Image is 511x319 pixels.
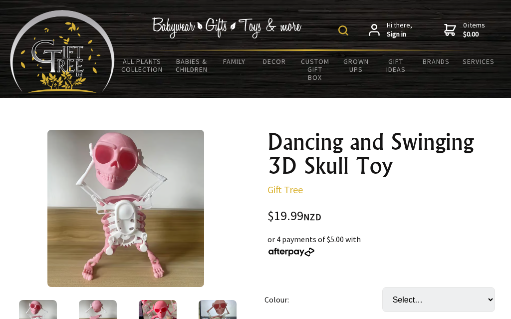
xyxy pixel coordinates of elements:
span: Hi there, [387,21,412,38]
a: Grown Ups [336,51,376,80]
h1: Dancing and Swinging 3D Skull Toy [267,130,503,178]
img: Afterpay [267,248,315,257]
img: Dancing and Swinging 3D Skull Toy [47,130,205,287]
strong: Sign in [387,30,412,39]
strong: $0.00 [463,30,485,39]
a: Family [214,51,254,72]
a: Gift Ideas [376,51,416,80]
img: product search [338,25,348,35]
a: Custom Gift Box [294,51,336,88]
img: Babywear - Gifts - Toys & more [152,17,301,38]
a: 0 items$0.00 [444,21,485,38]
a: Babies & Children [169,51,214,80]
a: Services [456,51,501,72]
div: or 4 payments of $5.00 with [267,233,503,257]
a: Hi there,Sign in [369,21,412,38]
a: Gift Tree [267,183,303,196]
a: All Plants Collection [115,51,169,80]
span: NZD [303,211,321,223]
a: Decor [254,51,294,72]
a: Brands [416,51,456,72]
span: 0 items [463,20,485,38]
div: $19.99 [267,210,503,223]
img: Babyware - Gifts - Toys and more... [10,10,115,93]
